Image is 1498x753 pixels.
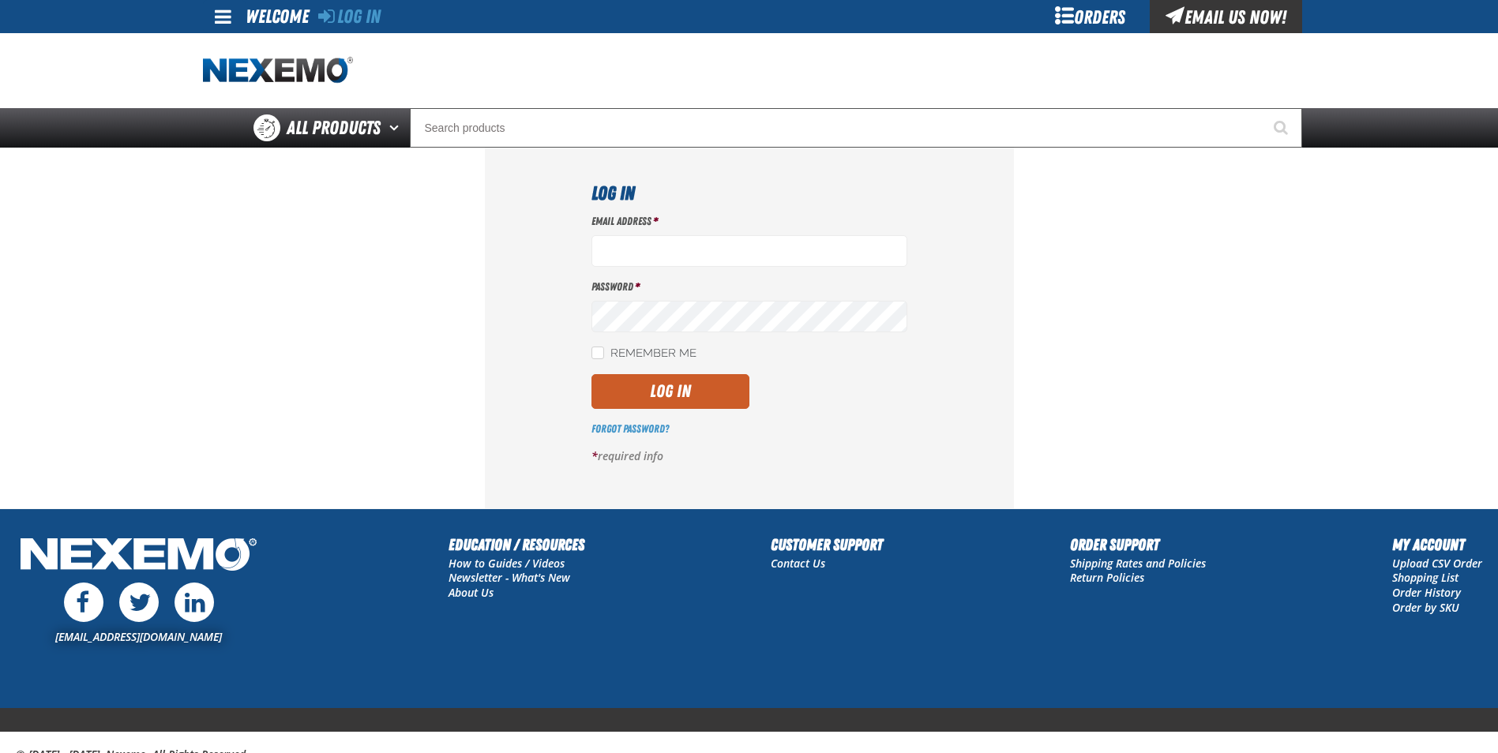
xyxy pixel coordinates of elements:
[1070,533,1206,556] h2: Order Support
[318,6,381,28] a: Log In
[591,374,749,409] button: Log In
[449,556,565,571] a: How to Guides / Videos
[1070,570,1144,585] a: Return Policies
[1070,556,1206,571] a: Shipping Rates and Policies
[591,214,907,229] label: Email Address
[771,556,825,571] a: Contact Us
[1263,108,1302,148] button: Start Searching
[591,347,604,359] input: Remember Me
[449,570,570,585] a: Newsletter - What's New
[771,533,883,556] h2: Customer Support
[1392,556,1482,571] a: Upload CSV Order
[591,179,907,208] h1: Log In
[384,108,410,148] button: Open All Products pages
[1392,600,1459,615] a: Order by SKU
[591,279,907,294] label: Password
[1392,570,1459,585] a: Shopping List
[591,347,696,362] label: Remember Me
[410,108,1302,148] input: Search
[203,57,353,84] a: Home
[1392,533,1482,556] h2: My Account
[591,422,669,435] a: Forgot Password?
[449,585,494,600] a: About Us
[55,629,222,644] a: [EMAIL_ADDRESS][DOMAIN_NAME]
[591,449,907,464] p: required info
[287,114,381,142] span: All Products
[16,533,261,579] img: Nexemo Logo
[203,57,353,84] img: Nexemo logo
[1392,585,1461,600] a: Order History
[449,533,584,556] h2: Education / Resources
